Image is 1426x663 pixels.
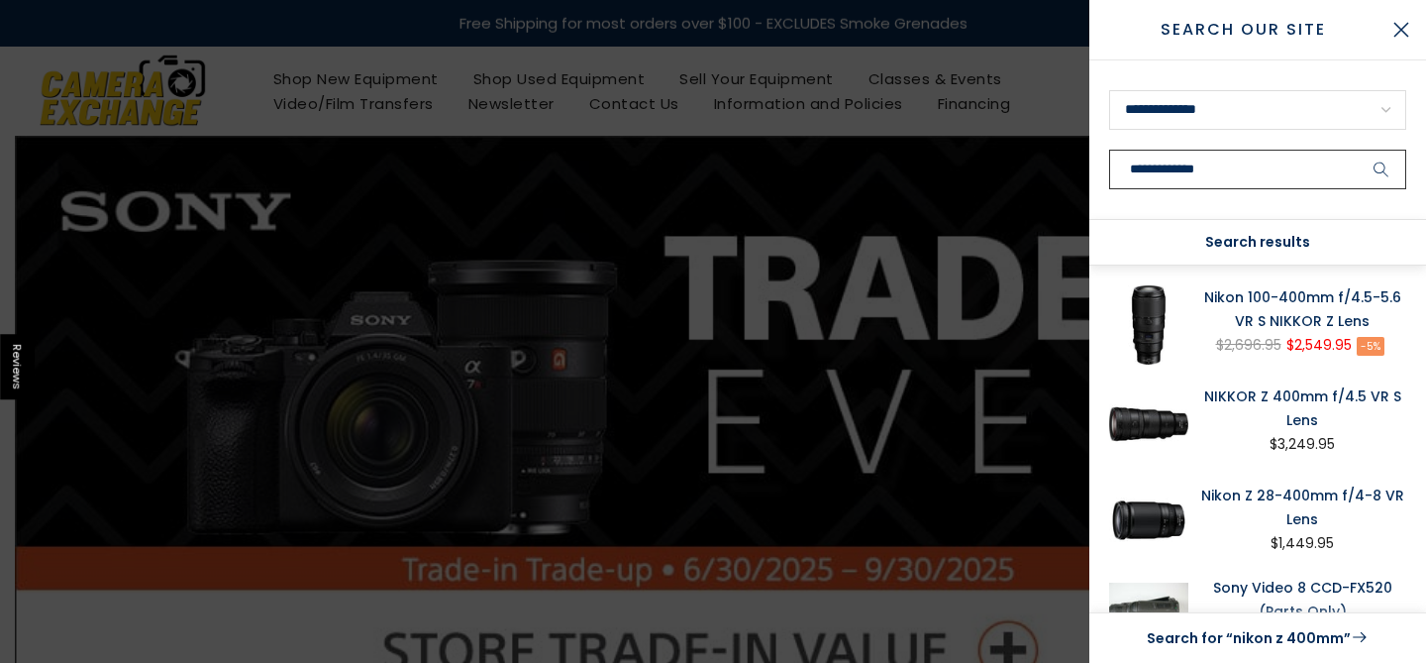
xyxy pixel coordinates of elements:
a: Nikon 100-400mm f/4.5-5.6 VR S NIKKOR Z Lens [1198,285,1406,333]
img: Sony Video 8 CCD-FX520 (Parts Only) Video Equipment - Camcorders Sony 52373104 [1109,576,1188,648]
img: Nikon Z 28-400mm f/4-8 VR Lens Lenses Small Format - Nikon AF Mount Lenses - Nikon Z Mount Lenses... [1109,484,1188,556]
a: Search for “nikon z 400mm” [1109,625,1406,651]
div: $3,249.95 [1270,432,1335,457]
a: Sony Video 8 CCD-FX520 (Parts Only) [1198,576,1406,623]
a: NIKKOR Z 400mm f/4.5 VR S Lens [1198,385,1406,432]
div: $1,449.95 [1271,531,1334,556]
a: Nikon Z 28-400mm f/4-8 VR Lens [1198,484,1406,531]
button: Close Search [1376,5,1426,55]
ins: $2,549.95 [1286,333,1352,358]
span: -5% [1357,337,1384,356]
img: NIKKOR Z 400mm f/4.5 VR S Lens Lenses - Small Format - Nikon AF Mount Lenses - Nikon Z Mount Lens... [1109,385,1188,464]
img: Nikon 100-400mm f/4.5-5.6 VR S NIKKOR Z Lens Lenses - Small Format - Nikon AF Mount Lenses - Niko... [1109,285,1188,365]
del: $2,696.95 [1216,335,1281,355]
div: Search results [1089,220,1426,266]
span: Search Our Site [1109,18,1376,42]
